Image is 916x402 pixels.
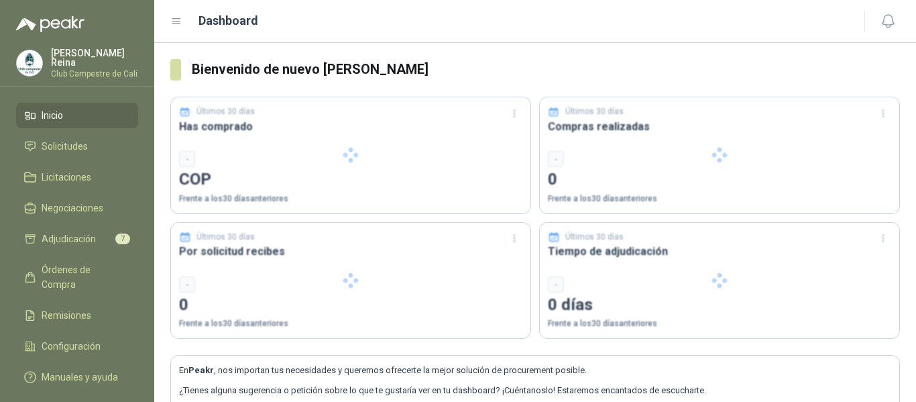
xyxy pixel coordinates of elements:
[16,226,138,252] a: Adjudicación7
[16,103,138,128] a: Inicio
[188,365,214,375] b: Peakr
[179,384,891,397] p: ¿Tienes alguna sugerencia o petición sobre lo que te gustaría ver en tu dashboard? ¡Cuéntanoslo! ...
[42,139,88,154] span: Solicitudes
[51,48,138,67] p: [PERSON_NAME] Reina
[179,364,891,377] p: En , nos importan tus necesidades y queremos ofrecerte la mejor solución de procurement posible.
[42,201,103,215] span: Negociaciones
[192,59,900,80] h3: Bienvenido de nuevo [PERSON_NAME]
[16,16,84,32] img: Logo peakr
[51,70,138,78] p: Club Campestre de Cali
[16,364,138,390] a: Manuales y ayuda
[42,232,96,246] span: Adjudicación
[16,134,138,159] a: Solicitudes
[42,339,101,354] span: Configuración
[42,262,125,292] span: Órdenes de Compra
[16,303,138,328] a: Remisiones
[16,195,138,221] a: Negociaciones
[198,11,258,30] h1: Dashboard
[16,334,138,359] a: Configuración
[16,257,138,297] a: Órdenes de Compra
[17,50,42,76] img: Company Logo
[115,234,130,244] span: 7
[42,108,63,123] span: Inicio
[42,308,91,323] span: Remisiones
[42,370,118,385] span: Manuales y ayuda
[42,170,91,185] span: Licitaciones
[16,164,138,190] a: Licitaciones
